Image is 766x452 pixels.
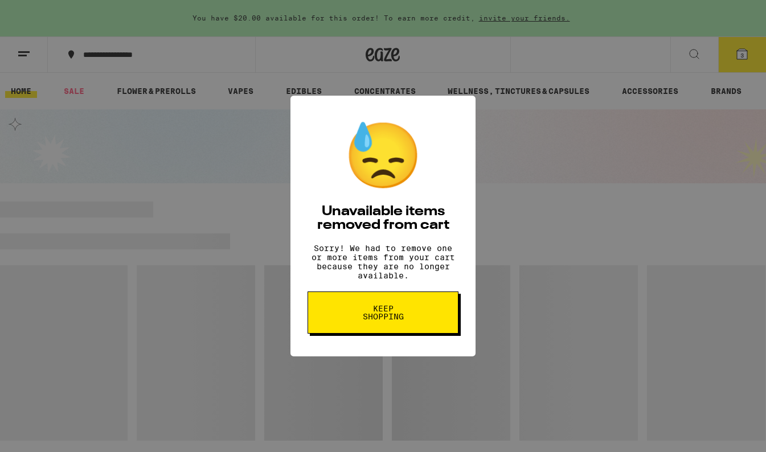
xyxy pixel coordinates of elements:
[308,205,458,232] h2: Unavailable items removed from cart
[308,291,458,334] button: Keep Shopping
[308,244,458,280] p: Sorry! We had to remove one or more items from your cart because they are no longer available.
[343,118,423,194] div: 😓
[693,418,755,446] iframe: Opens a widget where you can find more information
[354,305,412,320] span: Keep Shopping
